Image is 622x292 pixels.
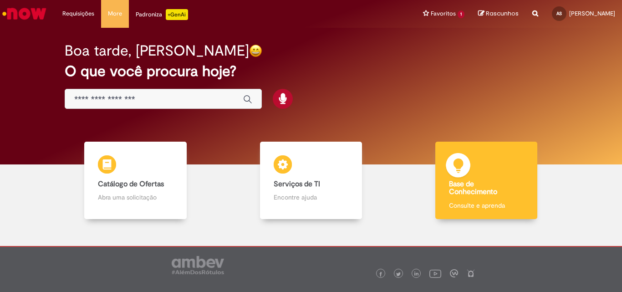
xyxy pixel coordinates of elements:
span: [PERSON_NAME] [569,10,615,17]
b: Catálogo de Ofertas [98,179,164,189]
b: Base de Conhecimento [449,179,497,197]
a: Serviços de TI Encontre ajuda [223,142,398,219]
p: Encontre ajuda [274,193,348,202]
img: logo_footer_workplace.png [450,269,458,277]
p: +GenAi [166,9,188,20]
h2: O que você procura hoje? [65,63,557,79]
div: Padroniza [136,9,188,20]
img: happy-face.png [249,44,262,57]
a: Catálogo de Ofertas Abra uma solicitação [48,142,223,219]
img: logo_footer_youtube.png [429,267,441,279]
span: Favoritos [431,9,456,18]
p: Consulte e aprenda [449,201,524,210]
span: 1 [458,10,464,18]
span: Rascunhos [486,9,519,18]
img: logo_footer_twitter.png [396,272,401,277]
span: More [108,9,122,18]
p: Abra uma solicitação [98,193,173,202]
img: logo_footer_naosei.png [467,269,475,277]
span: AS [556,10,562,16]
h2: Boa tarde, [PERSON_NAME] [65,43,249,59]
span: Requisições [62,9,94,18]
a: Base de Conhecimento Consulte e aprenda [399,142,574,219]
a: Rascunhos [478,10,519,18]
b: Serviços de TI [274,179,320,189]
img: logo_footer_linkedin.png [414,272,419,277]
img: logo_footer_ambev_rotulo_gray.png [172,256,224,274]
img: logo_footer_facebook.png [378,272,383,277]
img: ServiceNow [1,5,48,23]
